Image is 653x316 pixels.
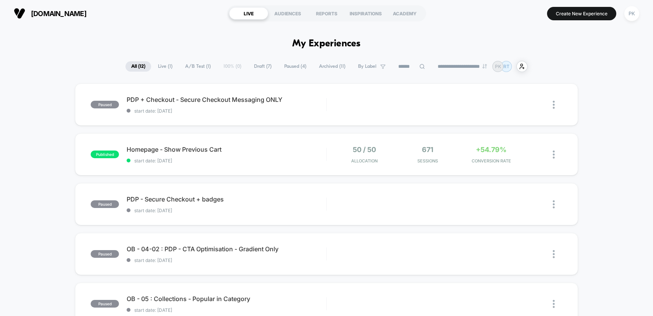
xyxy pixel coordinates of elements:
span: CONVERSION RATE [461,158,521,164]
p: RT [503,64,510,69]
span: start date: [DATE] [127,208,326,213]
span: A/B Test ( 1 ) [179,61,217,72]
span: paused [91,300,119,308]
span: start date: [DATE] [127,307,326,313]
span: PDP - Secure Checkout + badges [127,195,326,203]
span: start date: [DATE] [127,257,326,263]
span: Draft ( 7 ) [248,61,277,72]
span: Allocation [351,158,378,164]
span: paused [91,250,119,258]
img: Visually logo [14,8,25,19]
p: PK [495,64,501,69]
span: 50 / 50 [353,146,376,154]
img: end [482,64,487,69]
div: PK [624,6,639,21]
div: REPORTS [307,7,346,20]
span: Live ( 1 ) [152,61,178,72]
span: OB - 05 : Collections - Popular in Category [127,295,326,303]
span: Archived ( 11 ) [313,61,351,72]
span: OB - 04-02 : PDP - CTA Optimisation - Gradient Only [127,245,326,253]
span: Sessions [398,158,458,164]
img: close [553,101,555,109]
img: close [553,151,555,159]
span: By Label [358,64,376,69]
div: LIVE [229,7,268,20]
div: ACADEMY [385,7,424,20]
span: start date: [DATE] [127,158,326,164]
span: All ( 12 ) [125,61,151,72]
div: INSPIRATIONS [346,7,385,20]
span: Homepage - Show Previous Cart [127,146,326,153]
span: Paused ( 4 ) [278,61,312,72]
span: [DOMAIN_NAME] [31,10,86,18]
div: AUDIENCES [268,7,307,20]
button: Create New Experience [547,7,616,20]
h1: My Experiences [292,38,361,49]
span: PDP + Checkout - Secure Checkout Messaging ONLY [127,96,326,103]
span: published [91,151,119,158]
img: close [553,250,555,258]
span: paused [91,101,119,108]
span: start date: [DATE] [127,108,326,114]
img: close [553,300,555,308]
img: close [553,200,555,208]
button: PK [622,6,642,21]
span: 671 [422,146,433,154]
span: paused [91,200,119,208]
button: [DOMAIN_NAME] [11,7,89,20]
span: +54.79% [476,146,506,154]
